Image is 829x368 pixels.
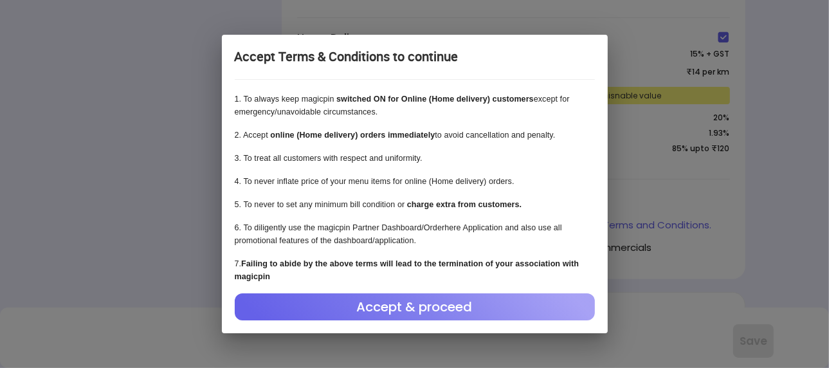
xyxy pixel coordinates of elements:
b: charge extra from customers. [407,200,522,209]
b: switched ON for Online (Home delivery) customers [336,95,534,104]
div: Accept & proceed [235,293,595,320]
b: online (Home delivery) orders immediately [270,131,435,140]
p: 7 . [235,257,595,283]
p: 2 . Accept to avoid cancellation and penalty. [235,129,595,142]
p: 5 . To never to set any minimum bill condition or [235,198,595,211]
p: 4 . To never inflate price of your menu items for online (Home delivery) orders. [235,175,595,188]
p: 3 . To treat all customers with respect and uniformity. [235,152,595,165]
b: Failing to abide by the above terms will lead to the termination of your association with magicpin [235,259,579,281]
p: 1 . To always keep magicpin except for emergency/unavoidable circumstances. [235,93,595,118]
div: Accept Terms & Conditions to continue [235,48,595,66]
p: 6 . To diligently use the magicpin Partner Dashboard/Orderhere Application and also use all promo... [235,221,595,247]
